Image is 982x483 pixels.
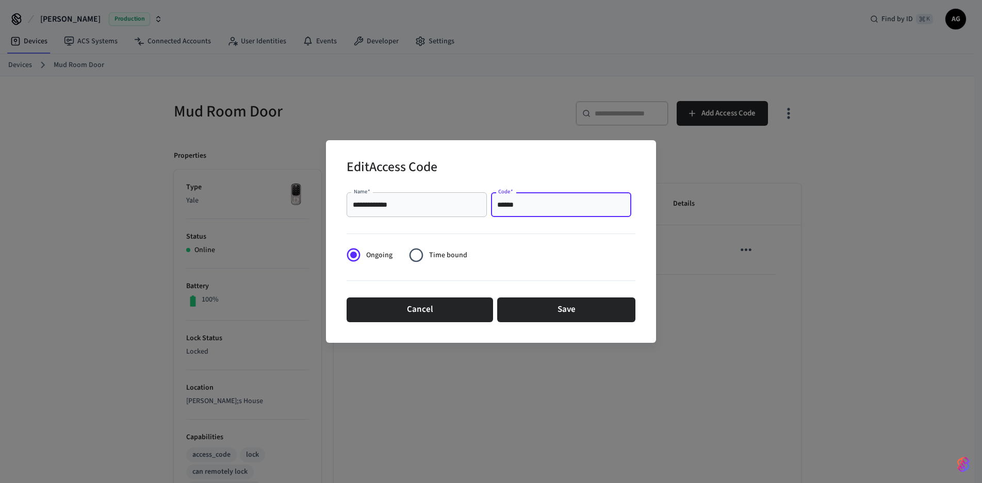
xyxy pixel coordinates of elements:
[957,456,970,473] img: SeamLogoGradient.69752ec5.svg
[498,188,513,195] label: Code
[366,250,392,261] span: Ongoing
[347,297,493,322] button: Cancel
[354,188,370,195] label: Name
[429,250,467,261] span: Time bound
[497,297,635,322] button: Save
[347,153,437,184] h2: Edit Access Code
